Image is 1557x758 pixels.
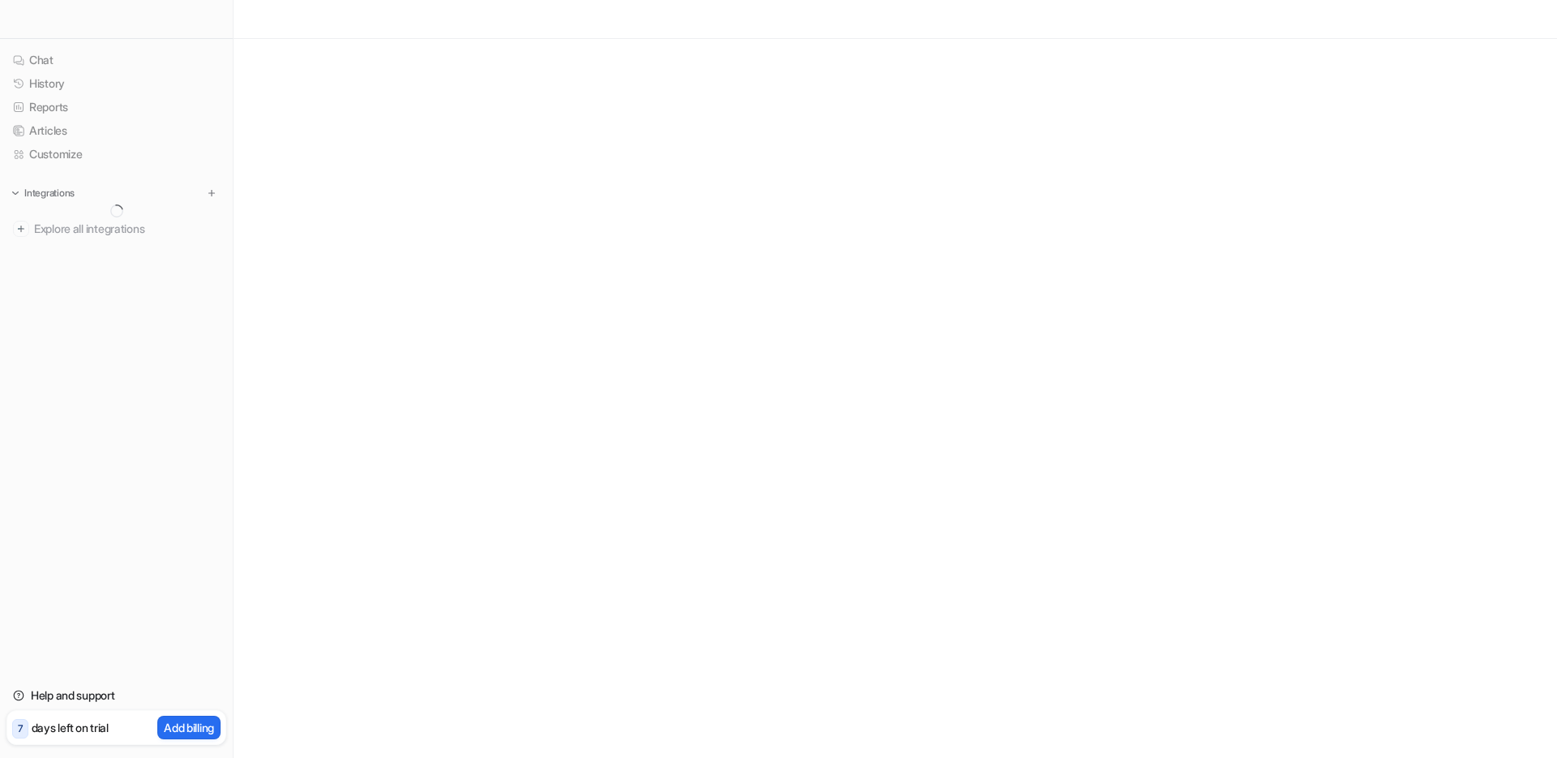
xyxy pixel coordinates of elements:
[10,187,21,199] img: expand menu
[13,221,29,237] img: explore all integrations
[6,143,226,166] a: Customize
[164,719,214,736] p: Add billing
[157,716,221,739] button: Add billing
[32,719,109,736] p: days left on trial
[6,72,226,95] a: History
[6,185,79,201] button: Integrations
[6,96,226,118] a: Reports
[6,49,226,71] a: Chat
[6,119,226,142] a: Articles
[6,217,226,240] a: Explore all integrations
[24,187,75,200] p: Integrations
[18,721,23,736] p: 7
[6,684,226,707] a: Help and support
[206,187,217,199] img: menu_add.svg
[34,216,220,242] span: Explore all integrations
